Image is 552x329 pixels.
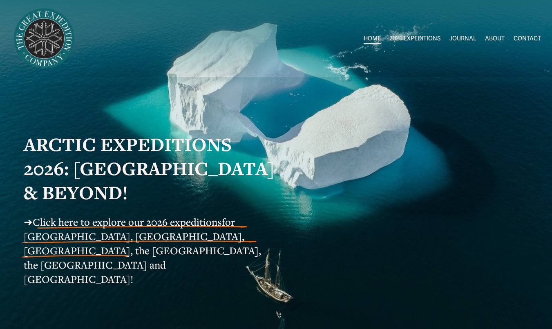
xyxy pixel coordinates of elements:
span: ➜ [24,215,33,229]
span: for [GEOGRAPHIC_DATA], [GEOGRAPHIC_DATA], [GEOGRAPHIC_DATA], the [GEOGRAPHIC_DATA], the [GEOGRAPH... [24,215,264,286]
a: Click here to explore our 2026 expeditions [33,215,222,229]
strong: ARCTIC EXPEDITIONS 2026: [GEOGRAPHIC_DATA] & BEYOND! [24,132,279,205]
img: Arctic Expeditions [11,6,77,72]
span: 2026 EXPEDITIONS [389,33,440,44]
a: ABOUT [485,33,505,44]
a: JOURNAL [449,33,476,44]
a: HOME [364,33,381,44]
a: CONTACT [514,33,541,44]
a: folder dropdown [389,33,440,44]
